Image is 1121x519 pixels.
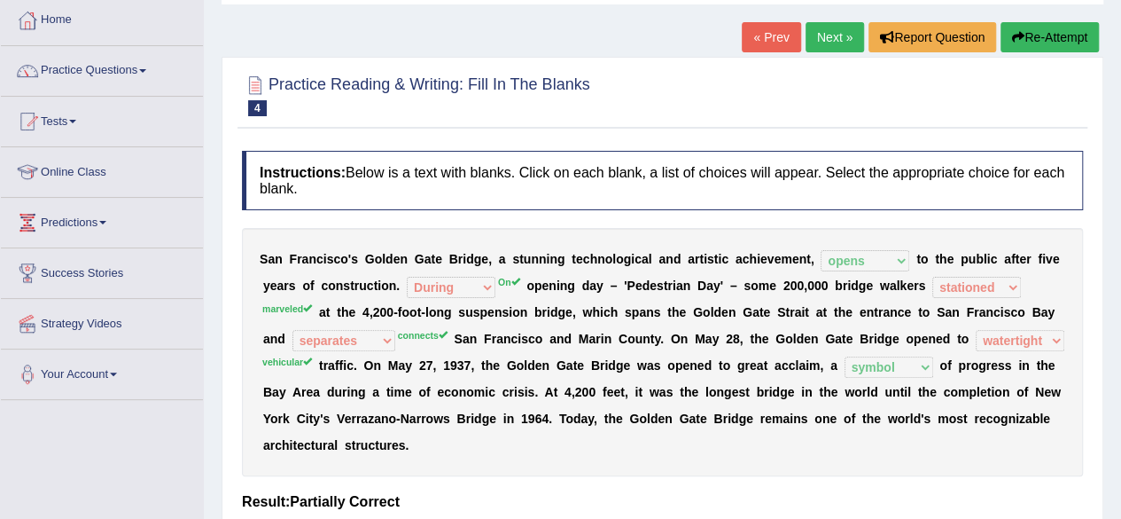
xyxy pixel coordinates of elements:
[284,279,288,293] b: r
[528,332,535,346] b: c
[714,252,719,266] b: t
[707,252,714,266] b: s
[319,305,326,319] b: a
[481,252,488,266] b: e
[845,305,852,319] b: e
[990,252,997,266] b: c
[592,305,600,319] b: h
[1,248,203,293] a: Success Stories
[379,305,386,319] b: 0
[310,279,315,293] b: f
[1016,252,1020,266] b: t
[676,279,683,293] b: a
[720,279,723,293] b: '
[642,279,650,293] b: d
[706,279,713,293] b: a
[683,279,691,293] b: n
[1040,305,1047,319] b: a
[1,299,203,343] a: Strategy Videos
[874,305,878,319] b: t
[499,252,506,266] b: a
[374,279,378,293] b: t
[860,305,867,319] b: e
[961,252,969,266] b: p
[463,332,470,346] b: a
[616,252,624,266] b: o
[354,279,359,293] b: r
[398,305,402,319] b: f
[816,305,823,319] b: a
[918,305,922,319] b: t
[340,252,348,266] b: o
[890,279,897,293] b: a
[348,252,351,266] b: '
[987,252,991,266] b: i
[479,305,487,319] b: p
[382,252,385,266] b: l
[509,305,512,319] b: i
[367,279,374,293] b: c
[713,305,721,319] b: d
[431,252,435,266] b: t
[396,279,400,293] b: .
[373,305,380,319] b: 2
[807,279,814,293] b: 0
[541,305,546,319] b: r
[890,305,898,319] b: n
[1019,252,1026,266] b: e
[635,279,642,293] b: e
[742,22,800,52] a: « Prev
[572,305,576,319] b: ,
[557,305,565,319] b: g
[521,332,528,346] b: s
[1038,252,1042,266] b: f
[596,279,603,293] b: y
[798,252,806,266] b: n
[512,305,520,319] b: o
[704,252,707,266] b: i
[721,305,728,319] b: e
[1,147,203,192] a: Online Class
[297,252,301,266] b: r
[487,305,494,319] b: e
[603,305,611,319] b: c
[276,279,284,293] b: a
[883,305,890,319] b: a
[759,279,769,293] b: m
[1,350,203,394] a: Your Account
[760,252,767,266] b: e
[519,252,524,266] b: t
[1,97,203,141] a: Tests
[260,252,268,266] b: S
[634,252,642,266] b: c
[494,305,502,319] b: n
[242,151,1083,210] h4: Below is a text with blanks. Click on each blank, a list of choices will appear. Select the appro...
[806,22,864,52] a: Next »
[627,279,634,293] b: P
[458,252,463,266] b: r
[974,305,978,319] b: r
[488,252,492,266] b: ,
[350,279,354,293] b: t
[589,279,596,293] b: a
[976,252,984,266] b: b
[362,305,370,319] b: 4
[270,279,277,293] b: e
[421,305,425,319] b: -
[1000,22,1099,52] button: Re-Attempt
[918,279,925,293] b: s
[851,279,859,293] b: d
[534,305,542,319] b: b
[916,252,921,266] b: t
[302,252,309,266] b: a
[664,279,668,293] b: t
[985,305,993,319] b: n
[673,252,681,266] b: d
[1010,305,1017,319] b: c
[939,252,947,266] b: h
[463,252,466,266] b: i
[465,305,473,319] b: u
[966,305,974,319] b: F
[605,252,613,266] b: o
[449,252,458,266] b: B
